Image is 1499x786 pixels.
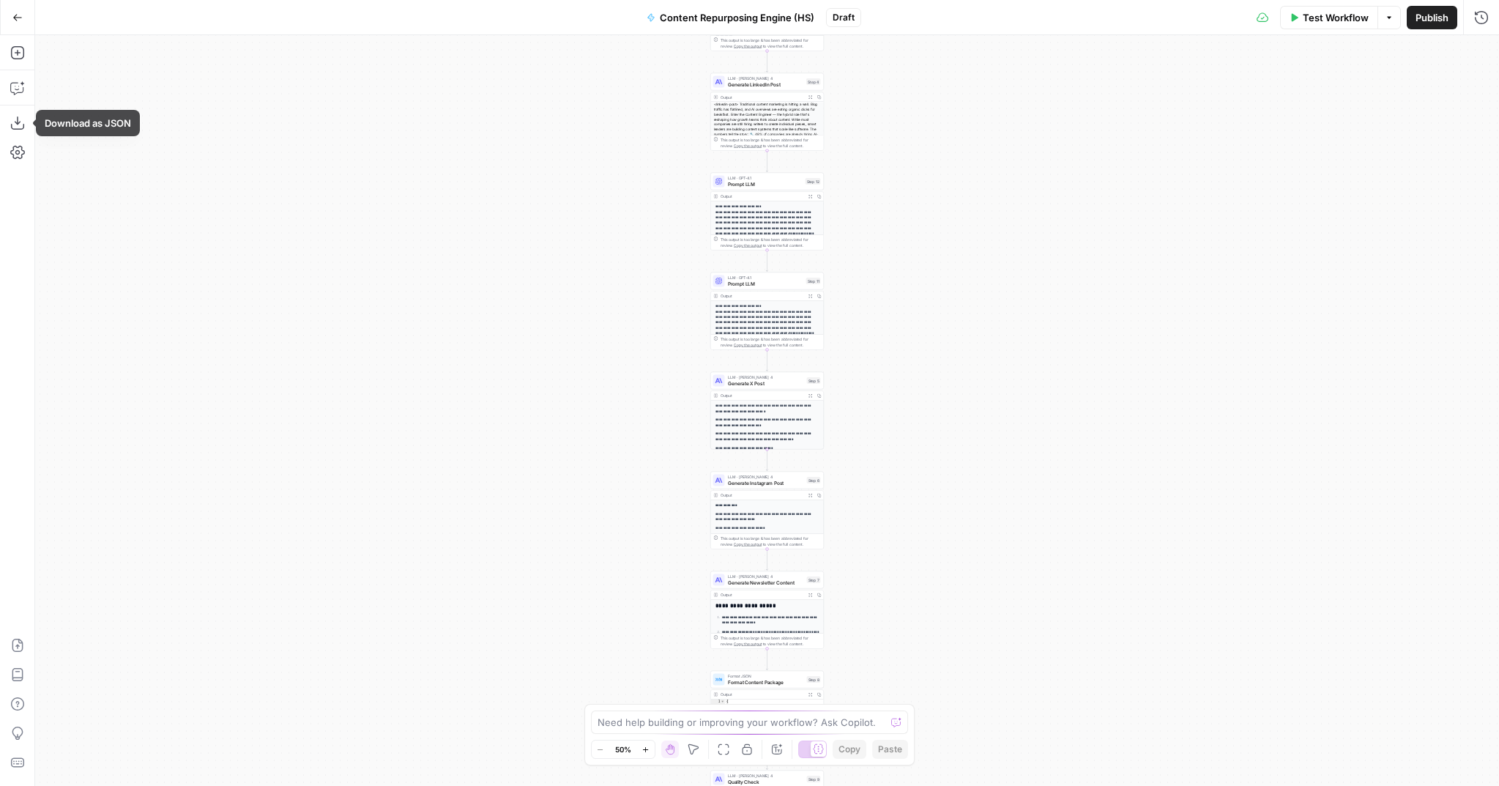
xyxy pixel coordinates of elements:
span: LLM · [PERSON_NAME] 4 [728,474,804,480]
span: Prompt LLM [728,180,803,188]
div: <linkedin-post> Traditional content marketing is hitting a wall. Blog traffic has flatlined, and ... [711,102,824,181]
div: This output is too large & has been abbreviated for review. to view the full content. [721,535,821,547]
div: Step 12 [806,178,821,185]
div: This output is too large & has been abbreviated for review. to view the full content. [721,37,821,49]
span: Content Repurposing Engine (HS) [660,10,814,25]
div: Output [721,393,804,398]
button: Test Workflow [1280,6,1377,29]
button: Content Repurposing Engine (HS) [638,6,823,29]
div: Step 11 [806,278,821,284]
div: Output [721,94,804,100]
span: LLM · [PERSON_NAME] 4 [728,773,804,779]
div: Output [721,293,804,299]
g: Edge from step_3 to step_4 [766,51,768,73]
div: Step 7 [807,576,821,583]
div: Step 6 [807,477,821,483]
span: Test Workflow [1303,10,1369,25]
span: Copy the output [734,542,762,546]
g: Edge from step_11 to step_5 [766,350,768,371]
button: Copy [833,740,866,759]
g: Edge from step_7 to step_8 [766,649,768,670]
div: LLM · [PERSON_NAME] 4Generate LinkedIn PostStep 4Output<linkedin-post> Traditional content market... [710,73,824,151]
div: Output [721,492,804,498]
div: This output is too large & has been abbreviated for review. to view the full content. [721,137,821,149]
div: Step 9 [807,776,821,782]
span: Copy [838,743,860,756]
span: 50% [615,744,631,755]
div: 1 [711,700,726,705]
span: Format JSON [728,673,804,679]
span: Generate Newsletter Content [728,579,804,586]
div: This output is too large & has been abbreviated for review. to view the full content. [721,336,821,348]
span: Format Content Package [728,678,804,686]
div: Step 5 [807,377,821,384]
button: Publish [1407,6,1457,29]
span: Generate LinkedIn Post [728,81,804,88]
g: Edge from step_12 to step_11 [766,251,768,272]
span: Draft [833,11,855,24]
span: Copy the output [734,243,762,248]
span: Quality Check [728,778,804,785]
span: LLM · [PERSON_NAME] 4 [728,574,804,579]
span: Paste [878,743,902,756]
span: Copy the output [734,343,762,347]
span: Prompt LLM [728,280,803,287]
span: Generate Instagram Post [728,479,804,486]
g: Edge from step_4 to step_12 [766,151,768,172]
g: Edge from step_8 to step_9 [766,749,768,770]
div: Output [721,692,804,697]
span: LLM · [PERSON_NAME] 4 [728,374,804,380]
div: This output is too large & has been abbreviated for review. to view the full content. [721,635,821,647]
g: Edge from step_6 to step_7 [766,549,768,571]
span: LLM · GPT-4.1 [728,275,803,281]
div: Output [721,592,804,598]
g: Edge from step_5 to step_6 [766,450,768,471]
span: LLM · GPT-4.1 [728,175,803,181]
span: LLM · [PERSON_NAME] 4 [728,75,804,81]
span: Publish [1416,10,1448,25]
div: Output [721,193,804,199]
span: Generate X Post [728,379,804,387]
span: Toggle code folding, rows 1 through 3 [721,700,725,705]
div: Step 4 [806,78,821,85]
div: Step 8 [807,676,821,683]
div: Format JSONFormat Content PackageStep 8Output{ "general_analysis":"# Content Analysis:\"The Conte... [710,671,824,749]
span: Copy the output [734,144,762,148]
span: Copy the output [734,44,762,48]
button: Paste [872,740,908,759]
span: Copy the output [734,642,762,646]
div: This output is too large & has been abbreviated for review. to view the full content. [721,237,821,248]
